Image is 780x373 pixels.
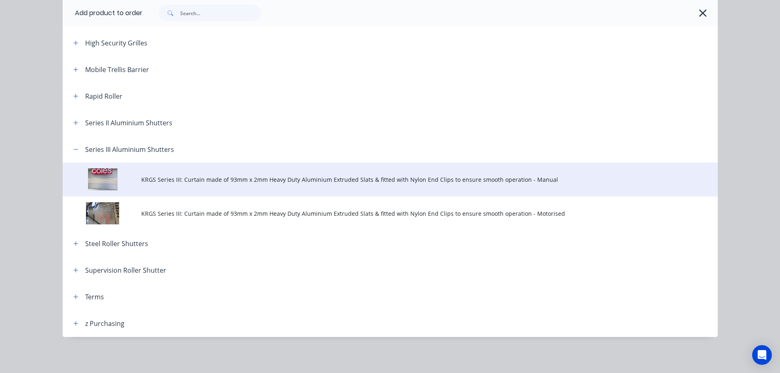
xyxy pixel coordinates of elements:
[141,175,602,184] span: KRGS Series III: Curtain made of 93mm x 2mm Heavy Duty Aluminium Extruded Slats & fitted with Nyl...
[85,239,148,249] div: Steel Roller Shutters
[180,5,261,21] input: Search...
[752,345,772,365] div: Open Intercom Messenger
[85,145,174,154] div: Series III Aluminium Shutters
[85,38,147,48] div: High Security Grilles
[85,265,166,275] div: Supervision Roller Shutter
[85,118,172,128] div: Series II Aluminium Shutters
[85,65,149,75] div: Mobile Trellis Barrier
[85,292,104,302] div: Terms
[85,91,122,101] div: Rapid Roller
[85,319,124,328] div: z Purchasing
[141,209,602,218] span: KRGS Series III: Curtain made of 93mm x 2mm Heavy Duty Aluminium Extruded Slats & fitted with Nyl...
